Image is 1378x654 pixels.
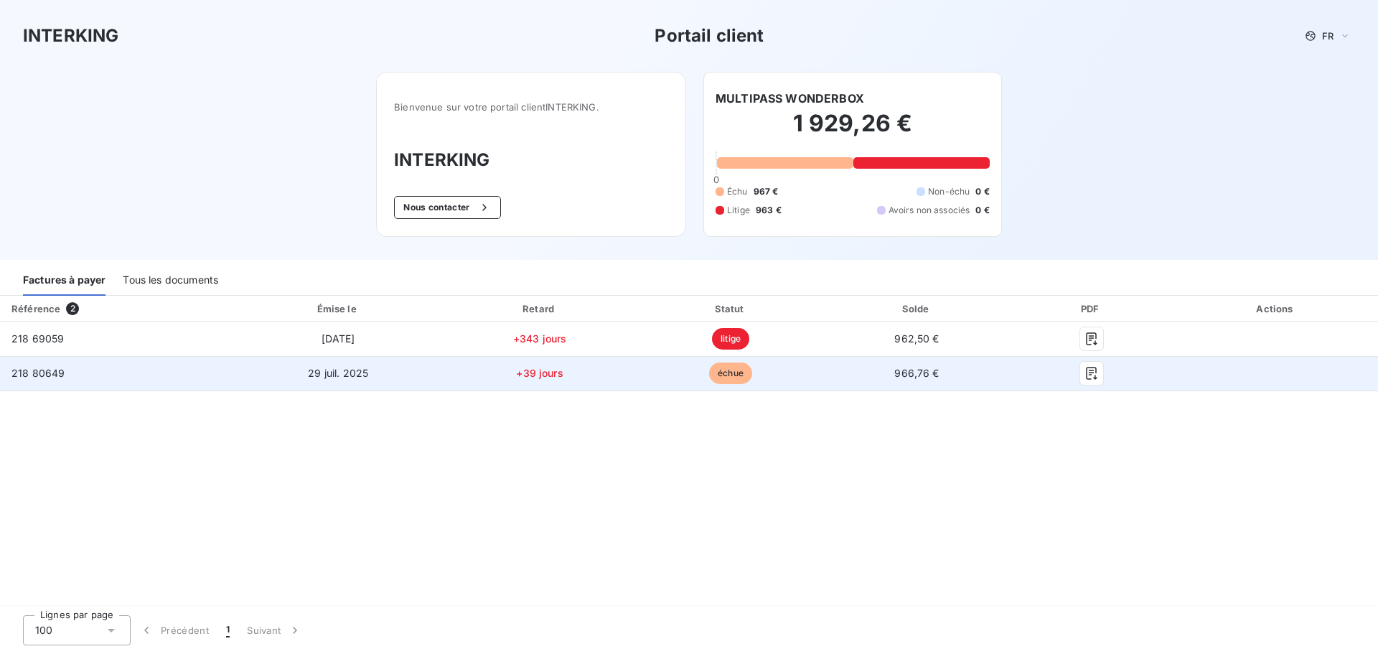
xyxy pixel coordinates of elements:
[11,303,60,314] div: Référence
[513,332,567,345] span: +343 jours
[709,363,752,384] span: échue
[975,204,989,217] span: 0 €
[394,147,668,173] h3: INTERKING
[516,367,563,379] span: +39 jours
[716,90,864,107] h6: MULTIPASS WONDERBOX
[928,185,970,198] span: Non-échu
[308,367,368,379] span: 29 juil. 2025
[23,266,106,296] div: Factures à payer
[889,204,970,217] span: Avoirs non associés
[712,328,749,350] span: litige
[394,101,668,113] span: Bienvenue sur votre portail client INTERKING .
[713,174,719,185] span: 0
[828,302,1006,316] div: Solde
[11,367,65,379] span: 218 80649
[123,266,218,296] div: Tous les documents
[975,185,989,198] span: 0 €
[754,185,779,198] span: 967 €
[11,332,64,345] span: 218 69059
[756,204,782,217] span: 963 €
[322,332,355,345] span: [DATE]
[131,615,217,645] button: Précédent
[894,367,939,379] span: 966,76 €
[35,623,52,637] span: 100
[226,623,230,637] span: 1
[217,615,238,645] button: 1
[446,302,634,316] div: Retard
[23,23,118,49] h3: INTERKING
[727,204,750,217] span: Litige
[1012,302,1171,316] div: PDF
[716,109,990,152] h2: 1 929,26 €
[639,302,822,316] div: Statut
[727,185,748,198] span: Échu
[655,23,764,49] h3: Portail client
[238,615,311,645] button: Suivant
[394,196,500,219] button: Nous contacter
[894,332,939,345] span: 962,50 €
[236,302,441,316] div: Émise le
[1322,30,1334,42] span: FR
[1177,302,1375,316] div: Actions
[66,302,79,315] span: 2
